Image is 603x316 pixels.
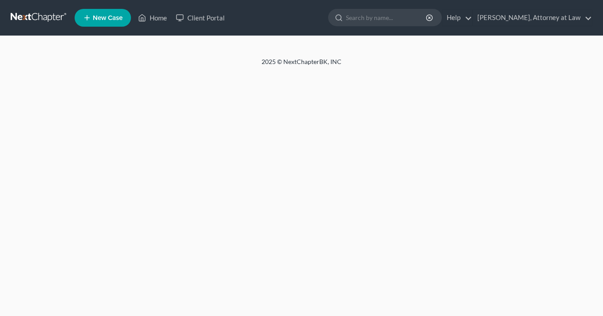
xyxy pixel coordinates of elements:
[346,9,427,26] input: Search by name...
[48,57,555,73] div: 2025 © NextChapterBK, INC
[134,10,171,26] a: Home
[93,15,123,21] span: New Case
[442,10,472,26] a: Help
[171,10,229,26] a: Client Portal
[473,10,592,26] a: [PERSON_NAME], Attorney at Law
